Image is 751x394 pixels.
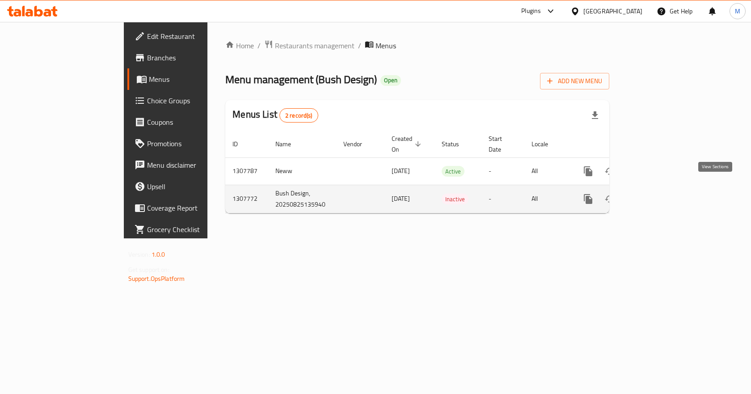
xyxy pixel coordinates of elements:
[147,224,242,235] span: Grocery Checklist
[147,117,242,127] span: Coupons
[280,111,318,120] span: 2 record(s)
[524,185,570,213] td: All
[599,161,620,182] button: Change Status
[147,52,242,63] span: Branches
[127,47,249,68] a: Branches
[275,40,354,51] span: Restaurants management
[735,6,740,16] span: M
[442,194,468,204] div: Inactive
[225,131,671,213] table: enhanced table
[127,133,249,154] a: Promotions
[268,185,336,213] td: Bush Design, 20250825135940
[127,111,249,133] a: Coupons
[481,157,524,185] td: -
[127,25,249,47] a: Edit Restaurant
[232,139,249,149] span: ID
[578,188,599,210] button: more
[358,40,361,51] li: /
[532,139,560,149] span: Locale
[481,185,524,213] td: -
[128,264,169,275] span: Get support on:
[343,139,374,149] span: Vendor
[225,40,609,51] nav: breadcrumb
[225,69,377,89] span: Menu management ( Bush Design )
[521,6,541,17] div: Plugins
[127,197,249,219] a: Coverage Report
[147,138,242,149] span: Promotions
[375,40,396,51] span: Menus
[147,203,242,213] span: Coverage Report
[232,108,318,123] h2: Menus List
[127,219,249,240] a: Grocery Checklist
[583,6,642,16] div: [GEOGRAPHIC_DATA]
[147,95,242,106] span: Choice Groups
[578,161,599,182] button: more
[570,131,671,158] th: Actions
[152,249,165,260] span: 1.0.0
[127,176,249,197] a: Upsell
[392,133,424,155] span: Created On
[147,160,242,170] span: Menu disclaimer
[540,73,609,89] button: Add New Menu
[599,188,620,210] button: Change Status
[547,76,602,87] span: Add New Menu
[392,193,410,204] span: [DATE]
[392,165,410,177] span: [DATE]
[524,157,570,185] td: All
[442,166,464,177] span: Active
[128,249,150,260] span: Version:
[127,154,249,176] a: Menu disclaimer
[127,68,249,90] a: Menus
[380,76,401,84] span: Open
[442,194,468,204] span: Inactive
[442,139,471,149] span: Status
[275,139,303,149] span: Name
[279,108,318,123] div: Total records count
[489,133,514,155] span: Start Date
[268,157,336,185] td: Neww
[264,40,354,51] a: Restaurants management
[584,105,606,126] div: Export file
[127,90,249,111] a: Choice Groups
[380,75,401,86] div: Open
[149,74,242,85] span: Menus
[128,273,185,284] a: Support.OpsPlatform
[257,40,261,51] li: /
[147,181,242,192] span: Upsell
[147,31,242,42] span: Edit Restaurant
